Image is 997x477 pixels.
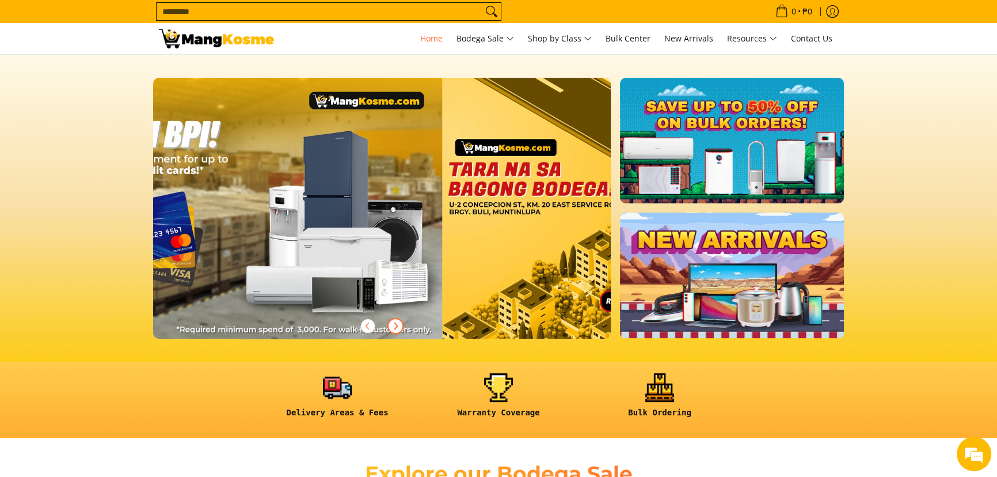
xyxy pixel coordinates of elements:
[721,23,783,54] a: Resources
[456,32,514,46] span: Bodega Sale
[159,29,274,48] img: Mang Kosme: Your Home Appliances Warehouse Sale Partner!
[659,23,719,54] a: New Arrivals
[790,7,798,16] span: 0
[606,33,650,44] span: Bulk Center
[442,78,937,357] a: More
[664,33,713,44] span: New Arrivals
[522,23,598,54] a: Shop by Class
[451,23,520,54] a: Bodega Sale
[791,33,832,44] span: Contact Us
[355,313,380,339] button: Previous
[262,373,412,427] a: <h6><strong>Delivery Areas & Fees</strong></h6>
[772,5,816,18] span: •
[189,6,216,33] div: Minimize live chat window
[482,3,501,20] button: Search
[414,23,448,54] a: Home
[585,373,735,427] a: <h6><strong>Bulk Ordering</strong></h6>
[528,32,592,46] span: Shop by Class
[420,33,443,44] span: Home
[60,65,193,79] div: Chat with us now
[424,373,573,427] a: <h6><strong>Warranty Coverage</strong></h6>
[286,23,838,54] nav: Main Menu
[600,23,656,54] a: Bulk Center
[383,313,408,339] button: Next
[785,23,838,54] a: Contact Us
[67,145,159,262] span: We're online!
[801,7,814,16] span: ₱0
[6,315,219,355] textarea: Type your message and hit 'Enter'
[727,32,777,46] span: Resources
